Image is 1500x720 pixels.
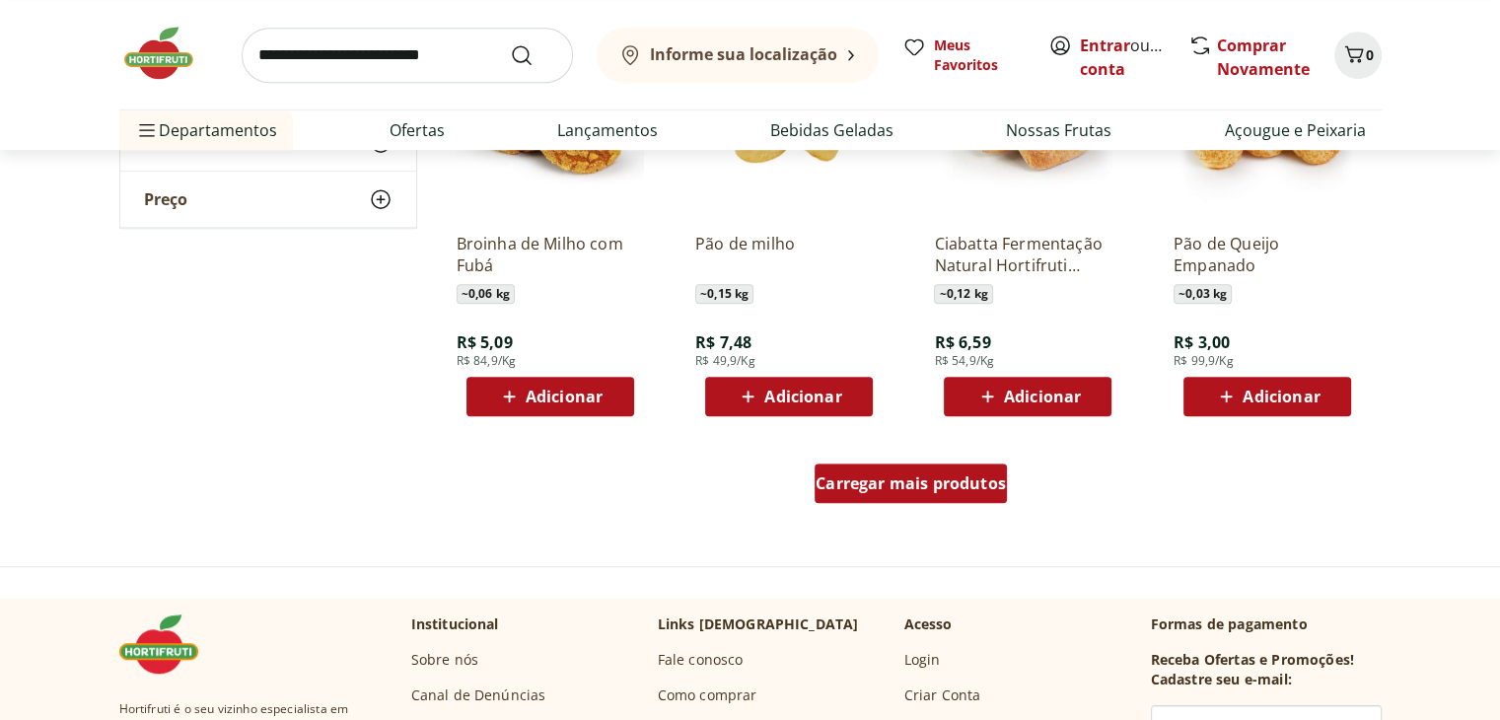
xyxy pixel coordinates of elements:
span: R$ 7,48 [695,331,751,353]
p: Formas de pagamento [1151,614,1382,634]
button: Menu [135,107,159,154]
span: ou [1080,34,1168,81]
span: Carregar mais produtos [816,475,1006,491]
a: Criar conta [1080,35,1188,80]
img: Hortifruti [119,614,218,674]
a: Canal de Denúncias [411,685,546,705]
button: Submit Search [510,43,557,67]
span: Adicionar [764,389,841,404]
a: Nossas Frutas [1006,118,1111,142]
a: Comprar Novamente [1217,35,1310,80]
h3: Receba Ofertas e Promoções! [1151,650,1354,670]
input: search [242,28,573,83]
button: Preço [120,173,416,228]
a: Carregar mais produtos [815,464,1007,511]
span: Preço [144,190,187,210]
a: Entrar [1080,35,1130,56]
span: Meus Favoritos [934,36,1025,75]
button: Adicionar [1183,377,1351,416]
a: Pão de milho [695,233,883,276]
a: Lançamentos [557,118,658,142]
b: Informe sua localização [650,43,837,65]
button: Adicionar [466,377,634,416]
span: Adicionar [1243,389,1320,404]
p: Institucional [411,614,499,634]
a: Sobre nós [411,650,478,670]
a: Ofertas [390,118,445,142]
h3: Cadastre seu e-mail: [1151,670,1292,689]
span: Adicionar [1004,389,1081,404]
span: R$ 3,00 [1174,331,1230,353]
button: Carrinho [1334,32,1382,79]
a: Como comprar [658,685,757,705]
a: Login [904,650,941,670]
span: Adicionar [526,389,603,404]
span: ~ 0,15 kg [695,284,753,304]
button: Adicionar [705,377,873,416]
a: Açougue e Peixaria [1224,118,1365,142]
a: Meus Favoritos [902,36,1025,75]
p: Links [DEMOGRAPHIC_DATA] [658,614,859,634]
p: Acesso [904,614,953,634]
img: Hortifruti [119,24,218,83]
span: ~ 0,12 kg [934,284,992,304]
span: R$ 5,09 [457,331,513,353]
a: Broinha de Milho com Fubá [457,233,644,276]
a: Fale conosco [658,650,744,670]
span: R$ 49,9/Kg [695,353,755,369]
span: R$ 99,9/Kg [1174,353,1234,369]
span: Departamentos [135,107,277,154]
span: ~ 0,03 kg [1174,284,1232,304]
span: 0 [1366,45,1374,64]
a: Bebidas Geladas [770,118,893,142]
a: Pão de Queijo Empanado [1174,233,1361,276]
span: R$ 6,59 [934,331,990,353]
button: Informe sua localização [597,28,879,83]
button: Adicionar [944,377,1111,416]
a: Criar Conta [904,685,981,705]
a: Ciabatta Fermentação Natural Hortifruti Natural da Terra [934,233,1121,276]
span: ~ 0,06 kg [457,284,515,304]
span: R$ 84,9/Kg [457,353,517,369]
span: R$ 54,9/Kg [934,353,994,369]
